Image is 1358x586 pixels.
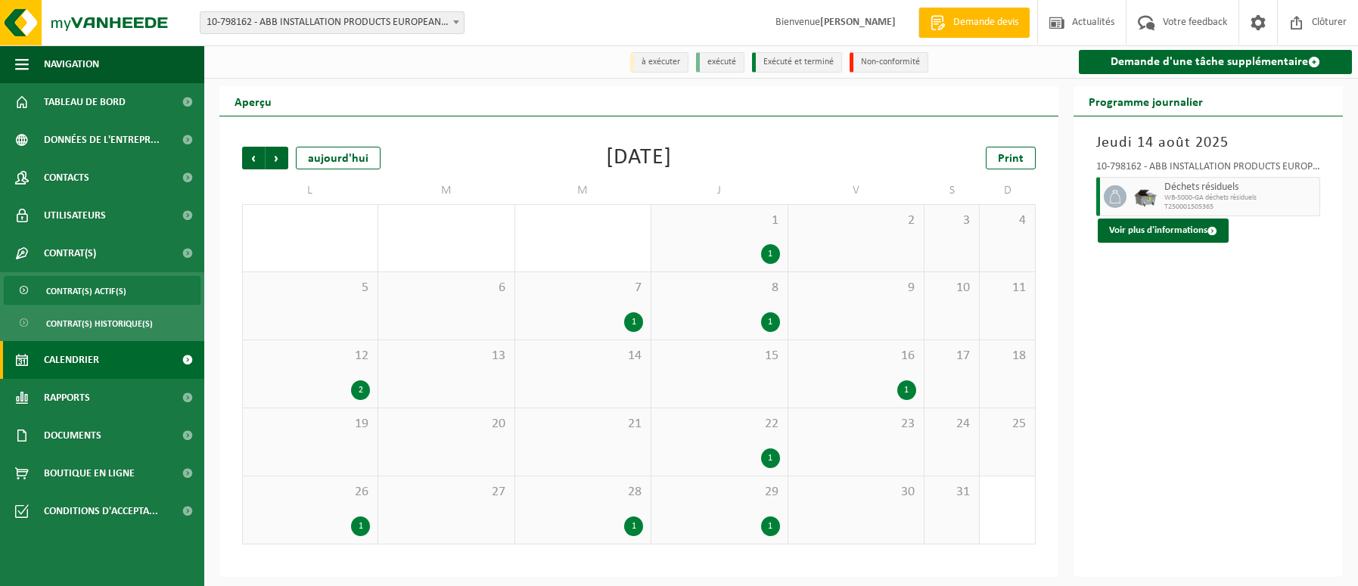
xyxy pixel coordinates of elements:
[624,516,643,536] div: 1
[515,177,651,204] td: M
[250,484,370,501] span: 26
[932,212,971,229] span: 3
[606,147,672,169] div: [DATE]
[1164,203,1316,212] span: T250001505365
[523,348,643,364] span: 14
[378,177,514,204] td: M
[266,147,288,169] span: Suivant
[897,380,916,400] div: 1
[998,153,1024,165] span: Print
[200,11,465,34] span: 10-798162 - ABB INSTALLATION PRODUCTS EUROPEAN CENTRE SA - HOUDENG-GOEGNIES
[659,280,779,296] span: 8
[796,212,916,229] span: 2
[46,277,126,305] span: Contrat(s) actif(s)
[386,280,506,296] span: 6
[46,309,153,338] span: Contrat(s) historique(s)
[752,52,842,73] li: Exécuté et terminé
[1074,86,1218,116] h2: Programme journalier
[624,312,643,332] div: 1
[44,159,89,197] span: Contacts
[44,492,158,530] span: Conditions d'accepta...
[351,380,370,400] div: 2
[242,147,265,169] span: Précédent
[250,416,370,433] span: 19
[44,417,101,454] span: Documents
[200,12,464,33] span: 10-798162 - ABB INSTALLATION PRODUCTS EUROPEAN CENTRE SA - HOUDENG-GOEGNIES
[4,276,200,305] a: Contrat(s) actif(s)
[761,244,780,264] div: 1
[219,86,287,116] h2: Aperçu
[4,309,200,337] a: Contrat(s) historique(s)
[386,416,506,433] span: 20
[44,45,99,83] span: Navigation
[1079,50,1352,74] a: Demande d'une tâche supplémentaire
[987,212,1027,229] span: 4
[250,348,370,364] span: 12
[630,52,688,73] li: à exécuter
[932,416,971,433] span: 24
[523,416,643,433] span: 21
[296,147,381,169] div: aujourd'hui
[796,348,916,364] span: 16
[796,484,916,501] span: 30
[44,379,90,417] span: Rapports
[651,177,788,204] td: J
[1164,181,1316,194] span: Déchets résiduels
[1098,219,1229,243] button: Voir plus d'informations
[659,416,779,433] span: 22
[659,348,779,364] span: 15
[44,234,96,272] span: Contrat(s)
[850,52,928,73] li: Non-conformité
[761,448,780,468] div: 1
[796,280,916,296] span: 9
[386,348,506,364] span: 13
[980,177,1035,204] td: D
[987,280,1027,296] span: 11
[932,484,971,501] span: 31
[918,8,1030,38] a: Demande devis
[1096,162,1320,177] div: 10-798162 - ABB INSTALLATION PRODUCTS EUROPEAN CENTRE SA - HOUDENG-GOEGNIES
[949,15,1022,30] span: Demande devis
[820,17,896,28] strong: [PERSON_NAME]
[932,348,971,364] span: 17
[523,484,643,501] span: 28
[44,454,135,492] span: Boutique en ligne
[242,177,378,204] td: L
[44,83,126,121] span: Tableau de bord
[696,52,744,73] li: exécuté
[1134,185,1157,208] img: WB-5000-GAL-GY-01
[1096,132,1320,154] h3: Jeudi 14 août 2025
[796,416,916,433] span: 23
[44,341,99,379] span: Calendrier
[250,280,370,296] span: 5
[44,197,106,234] span: Utilisateurs
[44,121,160,159] span: Données de l'entrepr...
[932,280,971,296] span: 10
[523,280,643,296] span: 7
[1164,194,1316,203] span: WB-5000-GA déchets résiduels
[659,212,779,229] span: 1
[986,147,1036,169] a: Print
[761,516,780,536] div: 1
[924,177,980,204] td: S
[987,416,1027,433] span: 25
[386,484,506,501] span: 27
[987,348,1027,364] span: 18
[788,177,924,204] td: V
[659,484,779,501] span: 29
[351,516,370,536] div: 1
[761,312,780,332] div: 1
